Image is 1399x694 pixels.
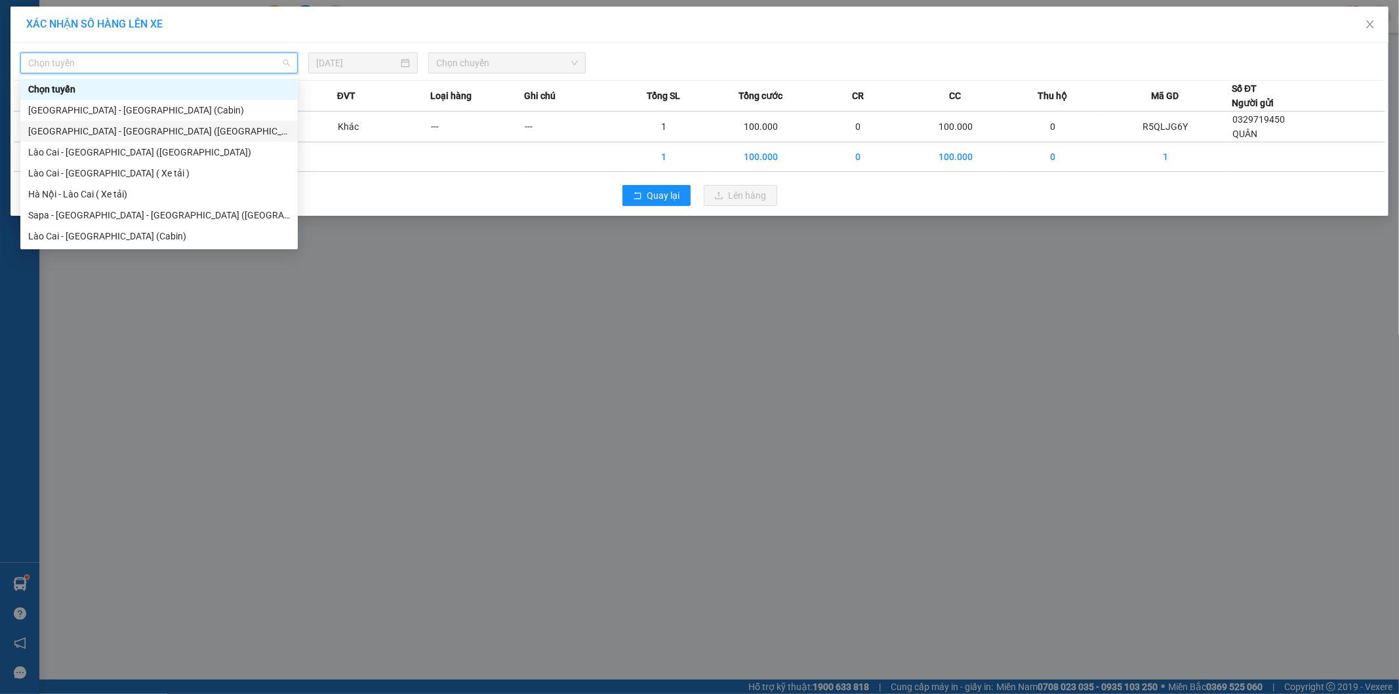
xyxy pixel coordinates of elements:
td: 100.000 [711,112,812,142]
div: Hà Nội - Lào Cai ( Xe tải) [28,187,290,201]
td: 1 [617,142,710,172]
div: Hà Nội - Lào Cai (Giường) [20,121,298,142]
button: Close [1352,7,1389,43]
span: CR [852,89,864,103]
div: [GEOGRAPHIC_DATA] - [GEOGRAPHIC_DATA] ([GEOGRAPHIC_DATA]) [28,124,290,138]
button: uploadLên hàng [704,185,777,206]
td: 0 [811,142,904,172]
span: QUÂN [1232,129,1257,139]
span: Tổng cước [739,89,782,103]
td: 1 [1099,142,1232,172]
td: 1 [617,112,710,142]
b: [DOMAIN_NAME] [175,10,317,32]
td: R5QLJG6Y [1099,112,1232,142]
div: Lào Cai - Hà Nội ( Xe tải ) [20,163,298,184]
span: Tổng SL [647,89,680,103]
td: 0 [1006,142,1099,172]
div: Hà Nội - Lào Cai (Cabin) [20,100,298,121]
span: Chọn tuyến [28,53,290,73]
span: 0329719450 [1232,114,1285,125]
td: Khác [337,112,430,142]
div: Hà Nội - Lào Cai ( Xe tải) [20,184,298,205]
span: close [1365,19,1375,30]
span: Loại hàng [430,89,472,103]
div: [GEOGRAPHIC_DATA] - [GEOGRAPHIC_DATA] (Cabin) [28,103,290,117]
span: XÁC NHẬN SỐ HÀNG LÊN XE [26,18,163,30]
b: Sao Việt [79,31,160,52]
div: Lào Cai - Hà Nội (Giường) [20,142,298,163]
td: 100.000 [905,112,1006,142]
span: Mã GD [1152,89,1179,103]
div: Lào Cai - Hà Nội (Cabin) [20,226,298,247]
div: Sapa - [GEOGRAPHIC_DATA] - [GEOGRAPHIC_DATA] ([GEOGRAPHIC_DATA]) [28,208,290,222]
span: Thu hộ [1038,89,1067,103]
img: logo.jpg [7,10,73,76]
div: Lào Cai - [GEOGRAPHIC_DATA] ([GEOGRAPHIC_DATA]) [28,145,290,159]
div: Lào Cai - [GEOGRAPHIC_DATA] (Cabin) [28,229,290,243]
td: 100.000 [711,142,812,172]
span: rollback [633,191,642,201]
span: Chọn chuyến [436,53,578,73]
td: 100.000 [905,142,1006,172]
h2: R5QLJG6Y [7,76,106,98]
td: 0 [811,112,904,142]
div: Sapa - Lào Cai - Hà Nội (Giường) [20,205,298,226]
span: Quay lại [647,188,680,203]
td: --- [430,112,523,142]
td: 0 [1006,112,1099,142]
div: Chọn tuyến [20,79,298,100]
div: Chọn tuyến [28,82,290,96]
td: --- [524,112,617,142]
h2: VP Nhận: VP Hàng LC [69,76,317,159]
span: ĐVT [337,89,355,103]
button: rollbackQuay lại [622,185,691,206]
span: CC [949,89,961,103]
input: 14/08/2025 [316,56,398,70]
div: Số ĐT Người gửi [1232,81,1274,110]
div: Lào Cai - [GEOGRAPHIC_DATA] ( Xe tải ) [28,166,290,180]
span: Ghi chú [524,89,556,103]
